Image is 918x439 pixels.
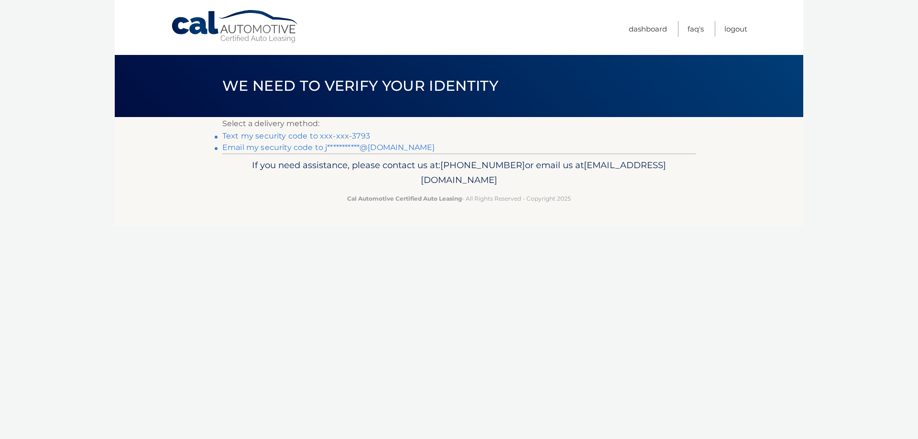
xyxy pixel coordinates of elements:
span: We need to verify your identity [222,77,498,95]
a: Logout [724,21,747,37]
a: Dashboard [629,21,667,37]
a: Cal Automotive [171,10,300,43]
a: FAQ's [688,21,704,37]
span: [PHONE_NUMBER] [440,160,525,171]
p: Select a delivery method: [222,117,696,130]
p: If you need assistance, please contact us at: or email us at [229,158,689,188]
p: - All Rights Reserved - Copyright 2025 [229,193,689,203]
strong: Cal Automotive Certified Auto Leasing [347,195,462,202]
a: Text my security code to xxx-xxx-3793 [222,131,370,140]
